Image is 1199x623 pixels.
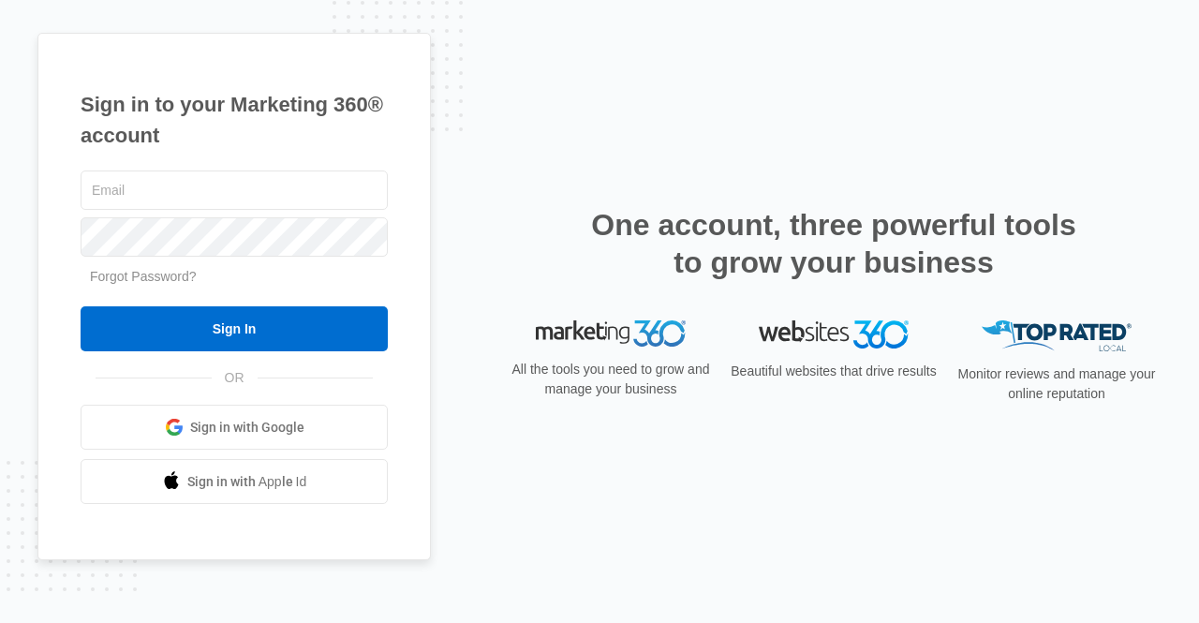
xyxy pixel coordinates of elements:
[952,364,1162,404] p: Monitor reviews and manage your online reputation
[585,206,1082,281] h2: One account, three powerful tools to grow your business
[729,362,939,381] p: Beautiful websites that drive results
[81,405,388,450] a: Sign in with Google
[81,459,388,504] a: Sign in with Apple Id
[90,269,197,284] a: Forgot Password?
[506,360,716,399] p: All the tools you need to grow and manage your business
[982,320,1132,351] img: Top Rated Local
[212,368,258,388] span: OR
[81,89,388,151] h1: Sign in to your Marketing 360® account
[536,320,686,347] img: Marketing 360
[190,418,304,438] span: Sign in with Google
[81,171,388,210] input: Email
[81,306,388,351] input: Sign In
[187,472,307,492] span: Sign in with Apple Id
[759,320,909,348] img: Websites 360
